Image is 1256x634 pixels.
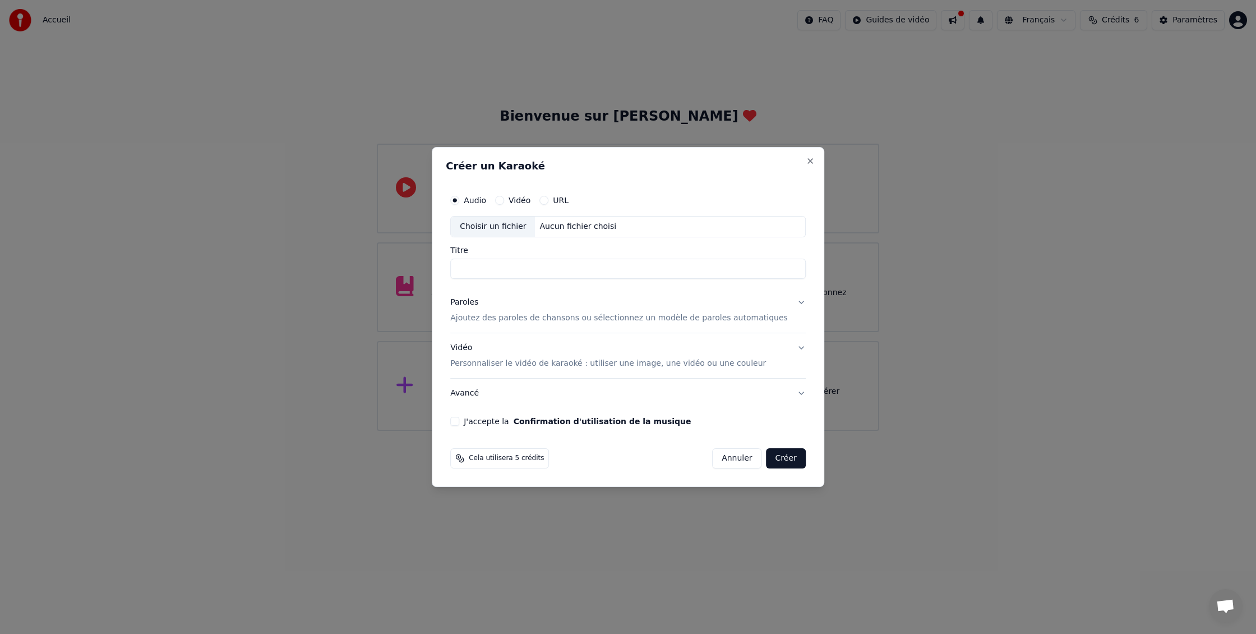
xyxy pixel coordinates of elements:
h2: Créer un Karaoké [446,161,810,171]
p: Ajoutez des paroles de chansons ou sélectionnez un modèle de paroles automatiques [450,313,788,324]
label: Vidéo [509,196,530,204]
div: Aucun fichier choisi [535,221,621,232]
button: VidéoPersonnaliser le vidéo de karaoké : utiliser une image, une vidéo ou une couleur [450,333,806,378]
label: Titre [450,246,806,254]
button: Avancé [450,379,806,408]
button: Annuler [712,448,761,468]
button: J'accepte la [514,417,691,425]
button: ParolesAjoutez des paroles de chansons ou sélectionnez un modèle de paroles automatiques [450,288,806,333]
label: J'accepte la [464,417,691,425]
label: Audio [464,196,486,204]
button: Créer [766,448,806,468]
p: Personnaliser le vidéo de karaoké : utiliser une image, une vidéo ou une couleur [450,358,766,369]
label: URL [553,196,569,204]
div: Paroles [450,297,478,308]
span: Cela utilisera 5 crédits [469,454,544,463]
div: Vidéo [450,342,766,369]
div: Choisir un fichier [451,217,535,237]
